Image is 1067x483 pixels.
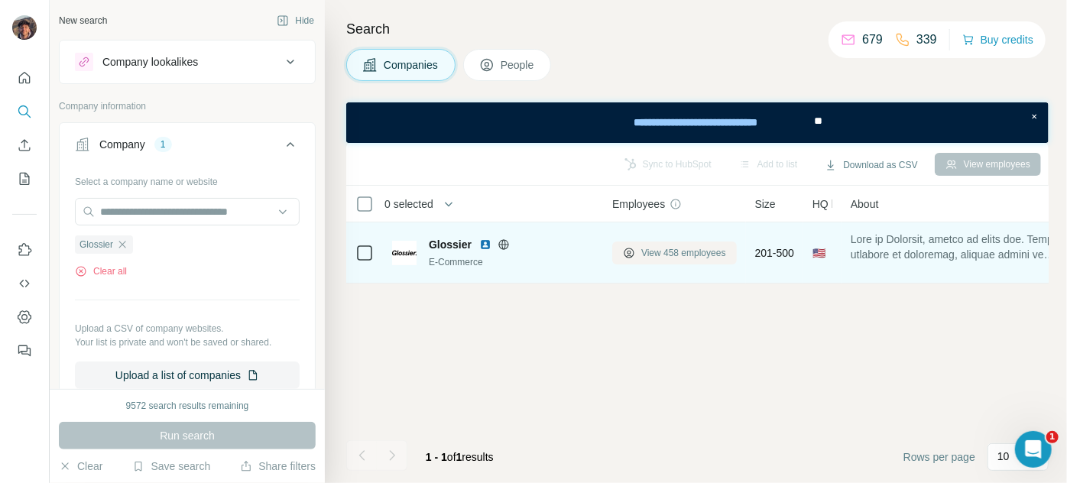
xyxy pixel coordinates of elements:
button: Clear [59,459,102,474]
span: 0 selected [384,196,433,212]
button: Clear all [75,264,127,278]
button: Company lookalikes [60,44,315,80]
button: Company1 [60,126,315,169]
button: Enrich CSV [12,131,37,159]
span: Employees [612,196,665,212]
p: Company information [59,99,316,113]
img: LinkedIn logo [479,238,491,251]
p: Upload a CSV of company websites. [75,322,300,336]
button: Download as CSV [814,154,928,177]
span: Rows per page [903,449,975,465]
button: Feedback [12,337,37,365]
button: Use Surfe API [12,270,37,297]
iframe: Intercom live chat [1015,431,1052,468]
div: Company lookalikes [102,54,198,70]
div: New search [59,14,107,28]
h4: Search [346,18,1049,40]
button: Buy credits [962,29,1033,50]
span: Size [755,196,776,212]
button: Search [12,98,37,125]
span: 🇺🇸 [812,245,825,261]
span: People [501,57,536,73]
p: 10 [997,449,1010,464]
button: Hide [266,9,325,32]
span: 1 [1046,431,1059,443]
span: 1 [456,451,462,463]
span: About [851,196,879,212]
div: E-Commerce [429,255,594,269]
div: 9572 search results remaining [126,399,249,413]
span: 1 - 1 [426,451,447,463]
button: My lists [12,165,37,193]
span: results [426,451,494,463]
button: Quick start [12,64,37,92]
p: Your list is private and won't be saved or shared. [75,336,300,349]
img: Avatar [12,15,37,40]
div: Company [99,137,145,152]
span: Glossier [429,237,472,252]
button: View 458 employees [612,241,737,264]
p: 679 [862,31,883,49]
span: 201-500 [755,245,794,261]
span: Companies [384,57,439,73]
button: Save search [132,459,210,474]
span: of [447,451,456,463]
span: HQ location [812,196,868,212]
span: Glossier [79,238,113,251]
span: View 458 employees [641,246,726,260]
button: Share filters [240,459,316,474]
img: Logo of Glossier [392,241,417,265]
div: Select a company name or website [75,169,300,189]
div: 1 [154,138,172,151]
button: Dashboard [12,303,37,331]
iframe: Banner [346,102,1049,143]
button: Use Surfe on LinkedIn [12,236,37,264]
button: Upload a list of companies [75,361,300,389]
p: 339 [916,31,937,49]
